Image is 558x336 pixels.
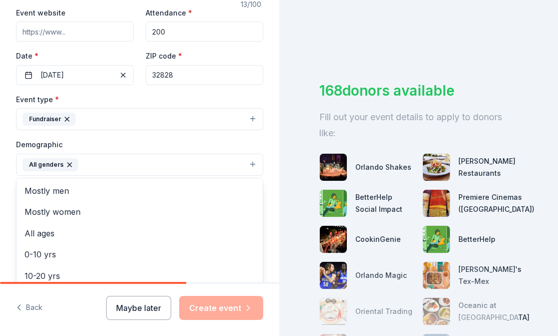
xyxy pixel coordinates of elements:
button: All genders [16,154,263,176]
div: All genders [16,178,263,298]
span: All ages [25,227,255,240]
span: Mostly women [25,205,255,218]
span: 0-10 yrs [25,248,255,261]
div: All genders [23,158,78,171]
span: Mostly men [25,184,255,197]
span: 10-20 yrs [25,269,255,282]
